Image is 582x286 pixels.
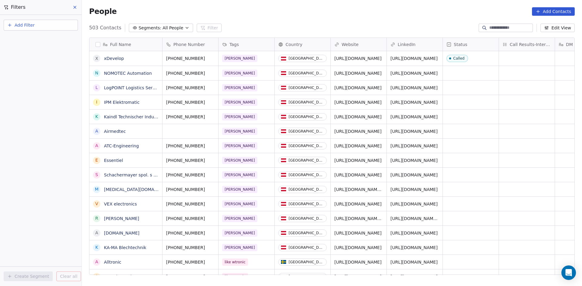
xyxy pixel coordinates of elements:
[229,41,239,48] span: Tags
[104,216,139,221] a: [PERSON_NAME]
[390,202,438,206] a: [URL][DOMAIN_NAME]
[166,114,215,120] span: [PHONE_NUMBER]
[289,115,324,119] div: [GEOGRAPHIC_DATA]
[104,114,177,119] a: Kaindl Technischer Industriebedarf
[104,173,159,177] a: Schachermayer spol. s r.o
[166,172,215,178] span: [PHONE_NUMBER]
[289,173,324,177] div: [GEOGRAPHIC_DATA]
[95,55,98,62] div: x
[166,259,215,265] span: [PHONE_NUMBER]
[95,172,98,178] div: S
[222,215,257,222] span: [PERSON_NAME]
[89,24,121,31] span: 503 Contacts
[334,56,382,61] a: [URL][DOMAIN_NAME]
[162,38,218,51] div: Phone Number
[390,158,438,163] a: [URL][DOMAIN_NAME]
[89,51,162,275] div: grid
[222,157,257,164] span: [PERSON_NAME]
[95,215,98,222] div: R
[104,245,146,250] a: KA-MA Blechtechnik
[334,173,382,177] a: [URL][DOMAIN_NAME]
[289,274,324,279] div: [GEOGRAPHIC_DATA]
[289,216,324,221] div: [GEOGRAPHIC_DATA]
[96,273,97,280] div: I
[334,231,382,235] a: [URL][DOMAIN_NAME]
[289,202,324,206] div: [GEOGRAPHIC_DATA]
[166,55,215,61] span: [PHONE_NUMBER]
[334,129,382,134] a: [URL][DOMAIN_NAME]
[104,202,137,206] a: VEX electronics
[334,158,382,163] a: [URL][DOMAIN_NAME]
[222,70,257,77] span: [PERSON_NAME]
[390,56,438,61] a: [URL][DOMAIN_NAME]
[104,274,139,279] a: Impedanca d.o.o
[95,230,98,236] div: a
[166,70,215,76] span: [PHONE_NUMBER]
[222,171,257,179] span: [PERSON_NAME]
[334,216,417,221] a: [URL][DOMAIN_NAME][PERSON_NAME]
[197,24,222,32] button: Filter
[289,187,324,192] div: [GEOGRAPHIC_DATA]
[222,99,257,106] span: [PERSON_NAME]
[390,274,438,279] a: [URL][DOMAIN_NAME]
[289,231,324,235] div: [GEOGRAPHIC_DATA]
[104,260,121,265] a: Alltronic
[95,186,99,192] div: M
[334,202,382,206] a: [URL][DOMAIN_NAME]
[222,186,257,193] span: [PERSON_NAME]
[166,157,215,163] span: [PHONE_NUMBER]
[95,259,98,265] div: A
[104,100,139,105] a: IPM Elektromatic
[96,99,97,105] div: I
[95,244,98,251] div: K
[222,273,248,280] span: like wtronic
[222,258,248,266] span: like wtronic
[289,260,324,264] div: [GEOGRAPHIC_DATA]
[166,245,215,251] span: [PHONE_NUMBER]
[390,85,438,90] a: [URL][DOMAIN_NAME]
[334,245,382,250] a: [URL][DOMAIN_NAME]
[286,41,303,48] span: Country
[95,201,98,207] div: V
[331,38,386,51] div: Website
[95,70,98,76] div: N
[275,38,330,51] div: Country
[104,129,126,134] a: Airmedtec
[166,215,215,222] span: [PHONE_NUMBER]
[390,216,473,221] a: [URL][DOMAIN_NAME][PERSON_NAME]
[222,229,257,237] span: [PERSON_NAME]
[166,186,215,192] span: [PHONE_NUMBER]
[222,84,257,91] span: [PERSON_NAME]
[499,38,555,51] div: Call Results-Interest
[222,113,257,120] span: [PERSON_NAME]
[289,71,324,75] div: [GEOGRAPHIC_DATA]
[166,274,215,280] span: [PHONE_NUMBER]
[390,245,438,250] a: [URL][DOMAIN_NAME]
[510,41,551,48] span: Call Results-Interest
[95,113,98,120] div: K
[390,100,438,105] a: [URL][DOMAIN_NAME]
[334,143,382,148] a: [URL][DOMAIN_NAME]
[104,143,139,148] a: ATC-Engineering
[334,274,382,279] a: [URL][DOMAIN_NAME]
[454,41,467,48] span: Status
[443,38,499,51] div: Status
[289,245,324,250] div: [GEOGRAPHIC_DATA]
[289,158,324,163] div: [GEOGRAPHIC_DATA]
[289,129,324,133] div: [GEOGRAPHIC_DATA]
[104,71,152,76] a: NOMOTEC Automation
[104,231,139,235] a: [DOMAIN_NAME]
[95,143,98,149] div: A
[390,143,438,148] a: [URL][DOMAIN_NAME]
[289,56,324,61] div: [GEOGRAPHIC_DATA]
[222,128,257,135] span: [PERSON_NAME]
[342,41,359,48] span: Website
[390,114,438,119] a: [URL][DOMAIN_NAME]
[222,142,257,150] span: [PERSON_NAME]
[289,144,324,148] div: [GEOGRAPHIC_DATA]
[289,100,324,104] div: [GEOGRAPHIC_DATA]
[334,85,382,90] a: [URL][DOMAIN_NAME]
[166,230,215,236] span: [PHONE_NUMBER]
[162,25,183,31] span: All People
[89,38,162,51] div: Full Name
